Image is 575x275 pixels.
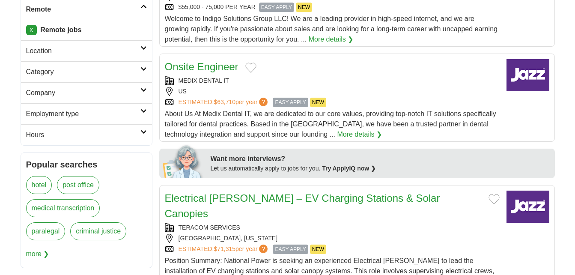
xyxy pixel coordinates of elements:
a: More details ❯ [309,34,354,45]
h2: Remote [26,4,140,15]
div: $55,000 - 75,000 PER YEAR [165,3,500,12]
a: medical transcription [26,199,100,217]
a: Electrical [PERSON_NAME] – EV Charging Stations & Solar Canopies [165,192,440,219]
div: [GEOGRAPHIC_DATA], [US_STATE] [165,234,500,243]
a: Onsite Engineer [165,61,238,72]
span: Welcome to Indigo Solutions Group LLC! We are a leading provider in high-speed internet, and we a... [165,15,498,43]
span: $71,315 [214,245,235,252]
a: paralegal [26,222,66,240]
span: About Us At Medix Dental IT, we are dedicated to our core values, providing top-notch IT solution... [165,110,496,138]
h2: Hours [26,130,140,140]
img: Company logo [506,59,549,91]
img: Company logo [506,191,549,223]
a: criminal justice [70,222,126,240]
span: $63,710 [214,99,235,105]
a: ESTIMATED:$71,315per year? [179,245,270,254]
span: NEW [310,98,326,107]
span: EASY APPLY [273,245,308,254]
a: Company [21,82,152,103]
a: X [26,25,37,35]
a: ESTIMATED:$63,710per year? [179,98,270,107]
a: post office [57,176,99,194]
a: Employment type [21,103,152,124]
button: Add to favorite jobs [489,194,500,204]
span: more ❯ [26,245,49,263]
h2: Popular searches [26,158,147,171]
img: apply-iq-scientist.png [163,144,204,178]
a: More details ❯ [337,129,382,140]
div: Want more interviews? [211,154,550,164]
h2: Employment type [26,109,140,119]
button: Add to favorite jobs [245,63,256,73]
h2: Company [26,88,140,98]
div: Let us automatically apply to jobs for you. [211,164,550,173]
span: NEW [296,3,312,12]
span: EASY APPLY [273,98,308,107]
h2: Category [26,67,140,77]
div: MEDIX DENTAL IT [165,76,500,85]
span: EASY APPLY [259,3,294,12]
span: ? [259,98,268,106]
a: Category [21,61,152,82]
a: Hours [21,124,152,145]
span: NEW [310,245,326,254]
strong: Remote jobs [40,26,81,33]
div: TERACOM SERVICES [165,223,500,232]
a: hotel [26,176,52,194]
a: Location [21,40,152,61]
span: ? [259,245,268,253]
div: US [165,87,500,96]
h2: Location [26,46,140,56]
a: Try ApplyIQ now ❯ [322,165,376,172]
